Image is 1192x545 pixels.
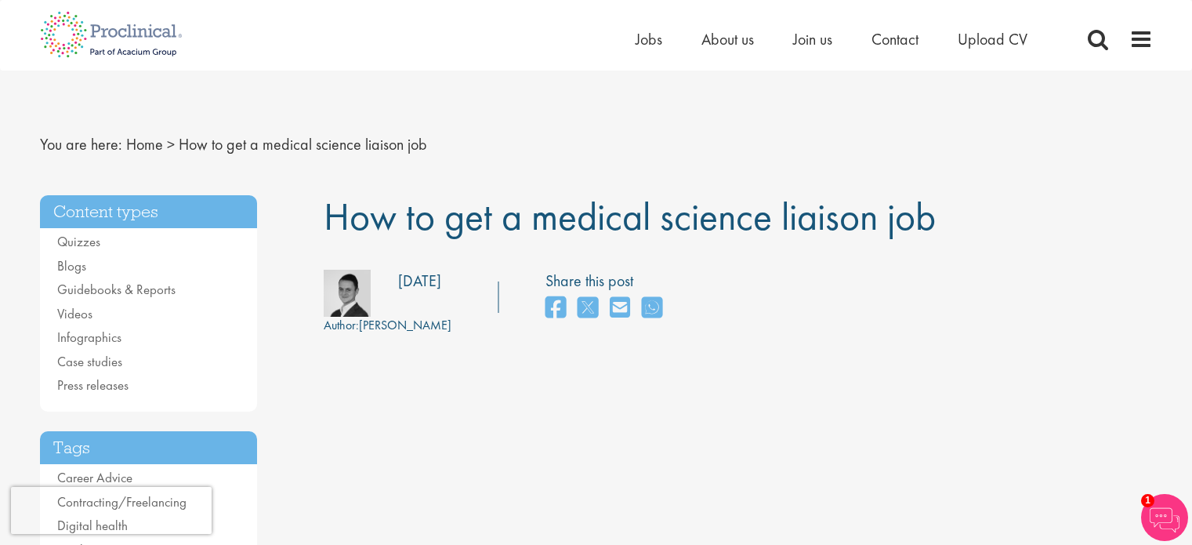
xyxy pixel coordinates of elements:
span: 1 [1141,494,1154,507]
a: Infographics [57,329,121,346]
a: Career Advice [57,469,132,486]
a: Blogs [57,257,86,274]
a: Quizzes [57,233,100,250]
a: Contact [871,29,918,49]
a: Join us [793,29,832,49]
a: share on twitter [578,292,598,325]
iframe: reCAPTCHA [11,487,212,534]
a: Jobs [636,29,662,49]
a: Guidebooks & Reports [57,281,176,298]
span: You are here: [40,134,122,154]
a: About us [701,29,754,49]
img: Chatbot [1141,494,1188,541]
span: > [167,134,175,154]
h3: Content types [40,195,258,229]
div: [PERSON_NAME] [324,317,451,335]
a: breadcrumb link [126,134,163,154]
span: How to get a medical science liaison job [179,134,427,154]
label: Share this post [545,270,670,292]
a: share on facebook [545,292,566,325]
a: Videos [57,305,92,322]
a: share on email [610,292,630,325]
a: Upload CV [958,29,1027,49]
h3: Tags [40,431,258,465]
a: Case studies [57,353,122,370]
img: bdc0b4ec-42d7-4011-3777-08d5c2039240 [324,270,371,317]
div: [DATE] [398,270,441,292]
span: How to get a medical science liaison job [324,191,936,242]
span: Author: [324,317,359,333]
a: Press releases [57,376,129,394]
a: share on whats app [642,292,662,325]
